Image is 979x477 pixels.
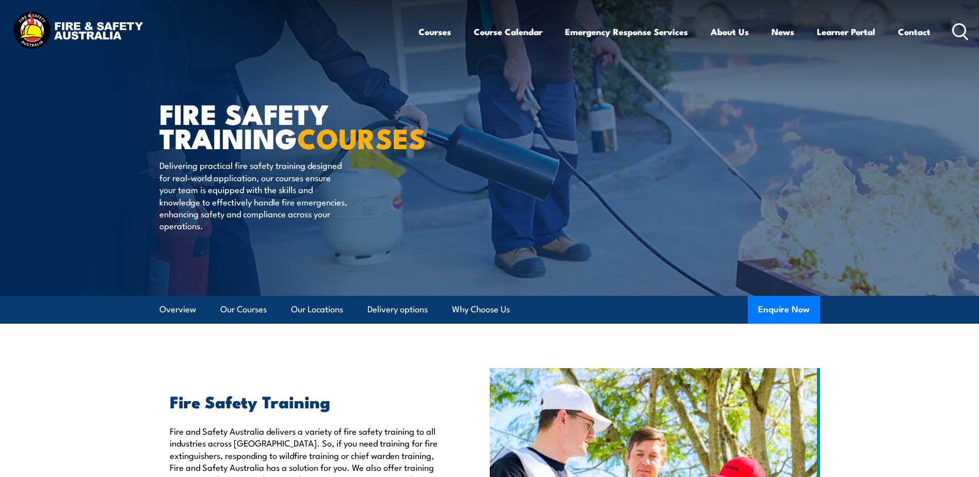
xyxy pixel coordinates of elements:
button: Enquire Now [748,296,820,324]
a: Contact [898,18,930,45]
a: Emergency Response Services [565,18,688,45]
a: Course Calendar [474,18,542,45]
a: Delivery options [367,296,428,323]
a: News [772,18,794,45]
a: Why Choose Us [452,296,510,323]
a: Overview [159,296,196,323]
h1: FIRE SAFETY TRAINING [159,101,414,149]
a: Our Courses [220,296,267,323]
a: About Us [711,18,749,45]
h2: Fire Safety Training [170,394,442,408]
strong: COURSES [297,116,426,158]
p: Delivering practical fire safety training designed for real-world application, our courses ensure... [159,159,348,231]
a: Courses [419,18,451,45]
a: Our Locations [291,296,343,323]
a: Learner Portal [817,18,875,45]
